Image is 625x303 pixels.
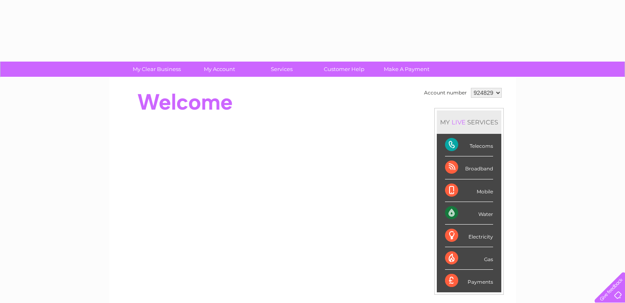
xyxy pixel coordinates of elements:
[445,225,493,247] div: Electricity
[373,62,440,77] a: Make A Payment
[123,62,191,77] a: My Clear Business
[445,202,493,225] div: Water
[422,86,469,100] td: Account number
[248,62,316,77] a: Services
[310,62,378,77] a: Customer Help
[437,110,501,134] div: MY SERVICES
[445,179,493,202] div: Mobile
[445,156,493,179] div: Broadband
[185,62,253,77] a: My Account
[445,247,493,270] div: Gas
[445,134,493,156] div: Telecoms
[450,118,467,126] div: LIVE
[445,270,493,292] div: Payments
